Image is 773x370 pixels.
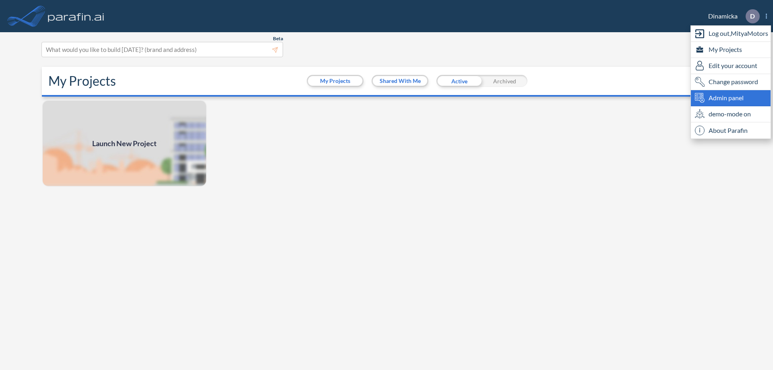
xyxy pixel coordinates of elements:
span: Admin panel [709,93,744,103]
img: add [42,100,207,187]
div: Edit user [691,58,771,74]
span: demo-mode on [709,109,751,119]
img: logo [46,8,106,24]
div: Dinamicka [696,9,767,23]
span: Launch New Project [92,138,157,149]
div: Admin panel [691,90,771,106]
span: Beta [273,35,283,42]
div: My Projects [691,42,771,58]
span: i [695,126,705,135]
a: Launch New Project [42,100,207,187]
div: Archived [482,75,527,87]
span: Log out, MityaMotors [709,29,768,38]
button: Shared With Me [373,76,427,86]
h2: My Projects [48,73,116,89]
div: About Parafin [691,122,771,138]
p: D [750,12,755,20]
div: Log out [691,26,771,42]
span: About Parafin [709,126,748,135]
button: My Projects [308,76,362,86]
div: Active [436,75,482,87]
span: My Projects [709,45,742,54]
div: Change password [691,74,771,90]
span: Edit your account [709,61,757,70]
div: demo-mode on [691,106,771,122]
span: Change password [709,77,758,87]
